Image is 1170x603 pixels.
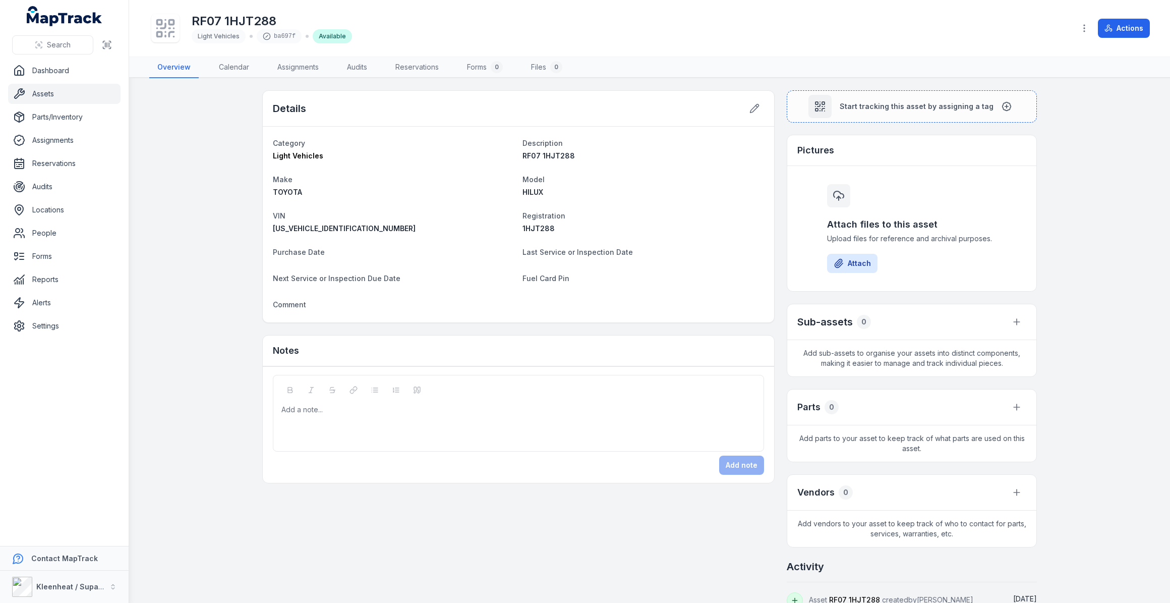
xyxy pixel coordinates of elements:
[273,175,292,184] span: Make
[522,224,555,233] span: 1HJT288
[827,217,997,232] h3: Attach files to this asset
[459,57,511,78] a: Forms0
[1013,594,1037,603] span: [DATE]
[522,211,565,220] span: Registration
[522,151,575,160] span: RF07 1HJT288
[8,293,121,313] a: Alerts
[840,101,993,112] span: Start tracking this asset by assigning a tag
[8,223,121,243] a: People
[8,316,121,336] a: Settings
[787,560,824,574] h2: Activity
[522,188,543,196] span: HILUX
[857,315,871,329] div: 0
[273,101,306,116] h2: Details
[313,29,352,43] div: Available
[797,485,835,500] h3: Vendors
[387,57,447,78] a: Reservations
[36,582,111,591] strong: Kleenheat / Supagas
[273,188,302,196] span: TOYOTA
[8,107,121,127] a: Parts/Inventory
[8,153,121,174] a: Reservations
[8,61,121,81] a: Dashboard
[12,35,93,54] button: Search
[211,57,257,78] a: Calendar
[8,130,121,150] a: Assignments
[550,61,562,73] div: 0
[273,211,285,220] span: VIN
[198,32,240,40] span: Light Vehicles
[8,246,121,266] a: Forms
[825,400,839,414] div: 0
[339,57,375,78] a: Audits
[523,57,570,78] a: Files0
[797,143,834,157] h3: Pictures
[787,340,1036,376] span: Add sub-assets to organise your assets into distinct components, making it easier to manage and t...
[27,6,102,26] a: MapTrack
[522,274,569,283] span: Fuel Card Pin
[31,554,98,563] strong: Contact MapTrack
[8,269,121,290] a: Reports
[273,248,325,256] span: Purchase Date
[787,425,1036,462] span: Add parts to your asset to keep track of what parts are used on this asset.
[522,139,563,147] span: Description
[273,151,323,160] span: Light Vehicles
[839,485,853,500] div: 0
[273,274,400,283] span: Next Service or Inspection Due Date
[1013,594,1037,603] time: 22/09/2025, 3:49:52 pm
[149,57,199,78] a: Overview
[797,400,821,414] h3: Parts
[797,315,853,329] h2: Sub-assets
[827,234,997,244] span: Upload files for reference and archival purposes.
[192,13,352,29] h1: RF07 1HJT288
[787,511,1036,547] span: Add vendors to your asset to keep track of who to contact for parts, services, warranties, etc.
[47,40,71,50] span: Search
[273,139,305,147] span: Category
[257,29,302,43] div: ba697f
[273,300,306,309] span: Comment
[273,224,416,233] span: [US_VEHICLE_IDENTIFICATION_NUMBER]
[8,177,121,197] a: Audits
[8,200,121,220] a: Locations
[8,84,121,104] a: Assets
[1098,19,1150,38] button: Actions
[491,61,503,73] div: 0
[787,90,1037,123] button: Start tracking this asset by assigning a tag
[522,248,633,256] span: Last Service or Inspection Date
[269,57,327,78] a: Assignments
[273,344,299,358] h3: Notes
[522,175,545,184] span: Model
[827,254,877,273] button: Attach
